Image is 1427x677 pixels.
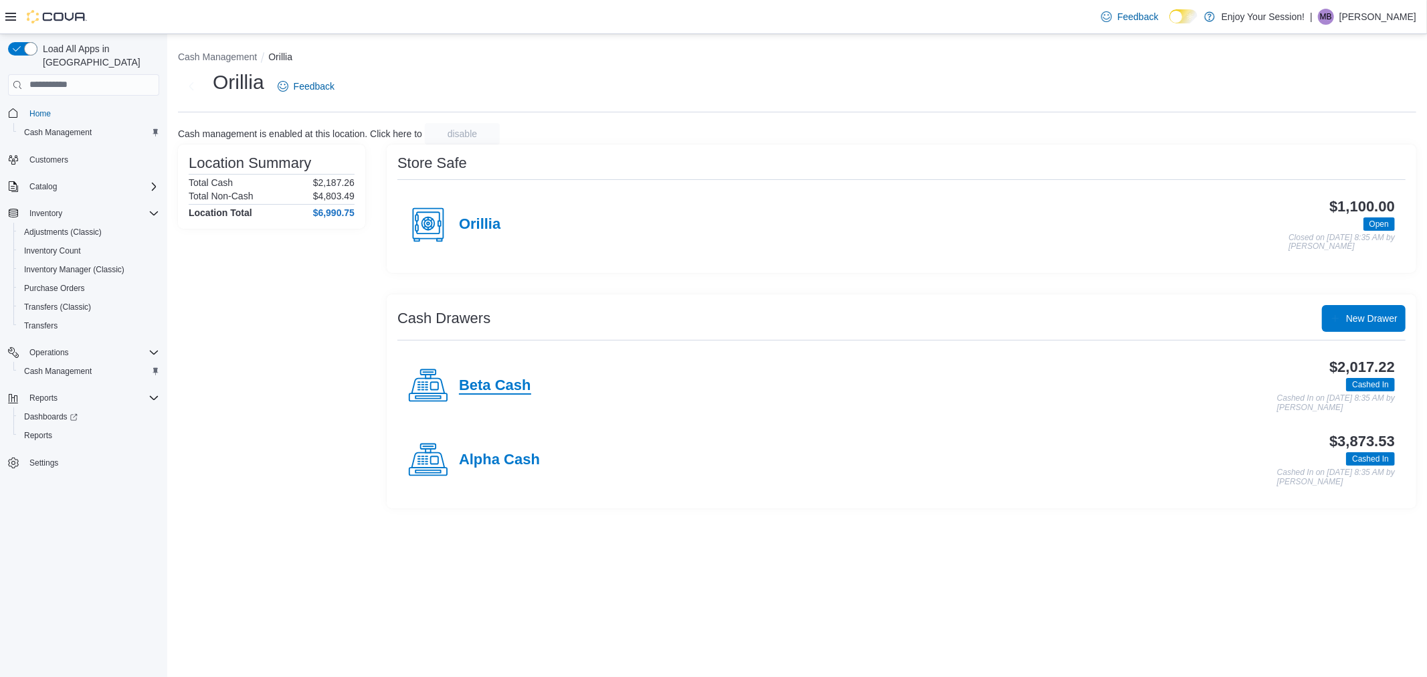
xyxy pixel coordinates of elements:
[3,204,165,223] button: Inventory
[189,191,254,201] h6: Total Non-Cash
[13,241,165,260] button: Inventory Count
[397,155,467,171] h3: Store Safe
[1346,378,1395,391] span: Cashed In
[24,430,52,441] span: Reports
[178,52,257,62] button: Cash Management
[294,80,335,93] span: Feedback
[1289,233,1395,252] p: Closed on [DATE] 8:35 AM by [PERSON_NAME]
[29,393,58,403] span: Reports
[1339,9,1416,25] p: [PERSON_NAME]
[1169,23,1170,24] span: Dark Mode
[313,177,355,188] p: $2,187.26
[1329,359,1395,375] h3: $2,017.22
[13,123,165,142] button: Cash Management
[27,10,87,23] img: Cova
[178,73,205,100] button: Next
[24,105,159,122] span: Home
[13,279,165,298] button: Purchase Orders
[13,260,165,279] button: Inventory Manager (Classic)
[19,427,58,444] a: Reports
[19,262,159,278] span: Inventory Manager (Classic)
[24,205,159,221] span: Inventory
[29,155,68,165] span: Customers
[29,458,58,468] span: Settings
[1096,3,1163,30] a: Feedback
[3,104,165,123] button: Home
[19,224,107,240] a: Adjustments (Classic)
[1169,9,1198,23] input: Dark Mode
[1346,452,1395,466] span: Cashed In
[24,390,63,406] button: Reports
[1320,9,1332,25] span: MB
[19,243,159,259] span: Inventory Count
[29,208,62,219] span: Inventory
[19,409,83,425] a: Dashboards
[29,108,51,119] span: Home
[189,207,252,218] h4: Location Total
[19,299,159,315] span: Transfers (Classic)
[1318,9,1334,25] div: Mason Brazeau
[1310,9,1313,25] p: |
[425,123,500,144] button: disable
[1329,433,1395,450] h3: $3,873.53
[13,316,165,335] button: Transfers
[13,223,165,241] button: Adjustments (Classic)
[1222,9,1305,25] p: Enjoy Your Session!
[1329,199,1395,215] h3: $1,100.00
[19,427,159,444] span: Reports
[24,205,68,221] button: Inventory
[19,318,63,334] a: Transfers
[13,407,165,426] a: Dashboards
[19,363,97,379] a: Cash Management
[24,227,102,237] span: Adjustments (Classic)
[29,181,57,192] span: Catalog
[178,128,422,139] p: Cash management is enabled at this location. Click here to
[1363,217,1395,231] span: Open
[24,345,74,361] button: Operations
[459,377,531,395] h4: Beta Cash
[1369,218,1389,230] span: Open
[268,52,292,62] button: Orillia
[1277,394,1395,412] p: Cashed In on [DATE] 8:35 AM by [PERSON_NAME]
[24,264,124,275] span: Inventory Manager (Classic)
[24,127,92,138] span: Cash Management
[189,177,233,188] h6: Total Cash
[19,299,96,315] a: Transfers (Classic)
[24,151,159,168] span: Customers
[19,280,90,296] a: Purchase Orders
[448,127,477,140] span: disable
[1352,379,1389,391] span: Cashed In
[19,243,86,259] a: Inventory Count
[19,124,97,140] a: Cash Management
[1117,10,1158,23] span: Feedback
[313,191,355,201] p: $4,803.49
[459,216,500,233] h4: Orillia
[1346,312,1398,325] span: New Drawer
[19,124,159,140] span: Cash Management
[24,320,58,331] span: Transfers
[24,411,78,422] span: Dashboards
[24,246,81,256] span: Inventory Count
[213,69,264,96] h1: Orillia
[24,345,159,361] span: Operations
[24,390,159,406] span: Reports
[24,106,56,122] a: Home
[13,426,165,445] button: Reports
[3,389,165,407] button: Reports
[19,409,159,425] span: Dashboards
[24,455,64,471] a: Settings
[19,224,159,240] span: Adjustments (Classic)
[1352,453,1389,465] span: Cashed In
[13,362,165,381] button: Cash Management
[1322,305,1406,332] button: New Drawer
[13,298,165,316] button: Transfers (Classic)
[24,152,74,168] a: Customers
[19,318,159,334] span: Transfers
[24,366,92,377] span: Cash Management
[178,50,1416,66] nav: An example of EuiBreadcrumbs
[19,363,159,379] span: Cash Management
[37,42,159,69] span: Load All Apps in [GEOGRAPHIC_DATA]
[3,453,165,472] button: Settings
[24,302,91,312] span: Transfers (Classic)
[19,280,159,296] span: Purchase Orders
